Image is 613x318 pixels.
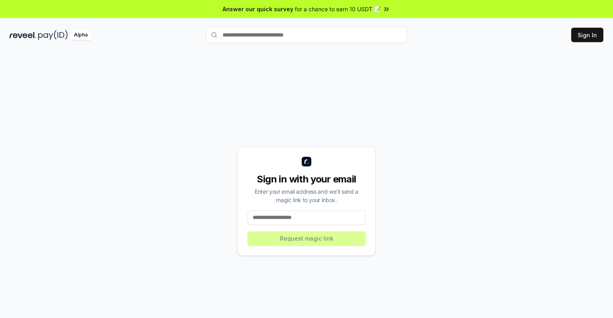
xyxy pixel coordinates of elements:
[223,5,293,13] span: Answer our quick survey
[38,30,68,40] img: pay_id
[295,5,381,13] span: for a chance to earn 10 USDT 📝
[302,157,311,166] img: logo_small
[10,30,37,40] img: reveel_dark
[247,173,366,186] div: Sign in with your email
[69,30,92,40] div: Alpha
[247,187,366,204] div: Enter your email address and we’ll send a magic link to your inbox.
[571,28,603,42] button: Sign In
